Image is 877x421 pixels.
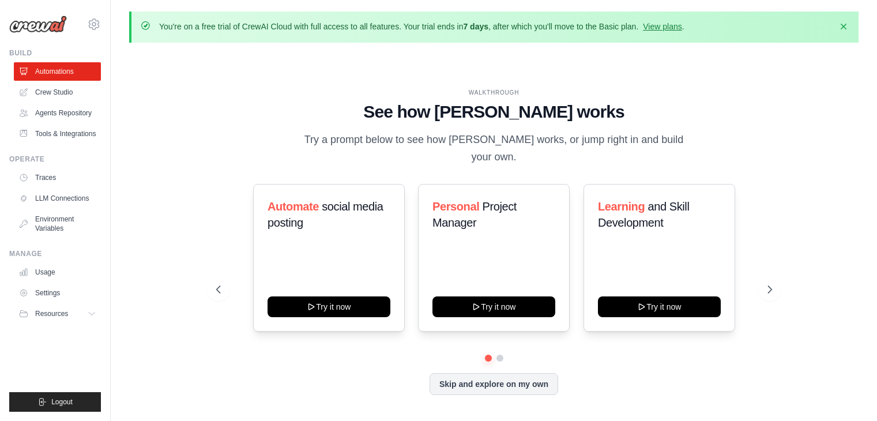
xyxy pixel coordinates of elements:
iframe: Chat Widget [819,366,877,421]
button: Try it now [268,296,390,317]
a: View plans [643,22,682,31]
div: Operate [9,155,101,164]
button: Skip and explore on my own [430,373,558,395]
button: Resources [14,305,101,323]
a: Traces [14,168,101,187]
span: Personal [432,200,479,213]
button: Logout [9,392,101,412]
a: Environment Variables [14,210,101,238]
div: Manage [9,249,101,258]
a: LLM Connections [14,189,101,208]
p: Try a prompt below to see how [PERSON_NAME] works, or jump right in and build your own. [300,131,688,166]
span: Logout [51,397,73,407]
img: Logo [9,16,67,33]
a: Crew Studio [14,83,101,102]
p: You're on a free trial of CrewAI Cloud with full access to all features. Your trial ends in , aft... [159,21,684,32]
button: Try it now [432,296,555,317]
span: and Skill Development [598,200,689,229]
span: Project Manager [432,200,517,229]
a: Agents Repository [14,104,101,122]
h1: See how [PERSON_NAME] works [216,102,772,122]
a: Settings [14,284,101,302]
div: WALKTHROUGH [216,88,772,97]
span: Resources [35,309,68,318]
a: Tools & Integrations [14,125,101,143]
span: Automate [268,200,319,213]
div: Build [9,48,101,58]
button: Try it now [598,296,721,317]
span: Learning [598,200,645,213]
a: Usage [14,263,101,281]
a: Automations [14,62,101,81]
strong: 7 days [463,22,488,31]
span: social media posting [268,200,383,229]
